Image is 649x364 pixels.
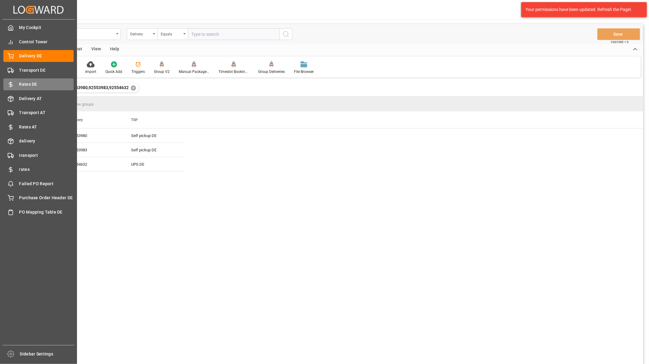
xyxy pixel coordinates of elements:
span: delivery [19,138,74,144]
div: 92554632 [63,157,124,171]
span: Delivery AT [19,96,74,102]
div: Your permissions have been updated. Refresh the Page!. [526,6,638,13]
div: 92553983 [63,143,124,157]
span: transport [19,152,74,159]
span: Transport DE [19,67,74,74]
div: Press SPACE to select this row. [63,143,185,157]
div: Press SPACE to select this row. [63,128,185,143]
div: Quick Add [105,69,122,74]
span: Failed PO Report [19,181,74,187]
span: Transport AT [19,110,74,116]
a: rates [3,164,74,175]
a: PO Mapping Table DE [3,206,74,218]
a: Failed PO Report [3,178,74,189]
a: Delivery DE [3,50,74,62]
span: Purchase Order Header DE [19,195,74,201]
input: Type to search [188,28,280,40]
div: 92553980 [63,128,124,142]
div: Import [85,69,96,74]
a: Purchase Order Header DE [3,192,74,204]
div: Group V2 [154,69,170,74]
a: My Cockpit [3,22,74,34]
button: Save [597,28,640,40]
div: Group Deliveries [258,69,285,74]
div: View [87,44,105,55]
a: Transport AT [3,107,74,119]
div: Delivery [130,30,151,37]
span: Delivery DE [19,53,74,59]
a: delivery [3,135,74,147]
a: transport [3,149,74,161]
span: rates [19,166,74,173]
div: Equals [161,30,182,37]
div: File Browser [294,69,314,74]
span: Control Tower [19,39,74,45]
span: Sidebar Settings [20,351,75,357]
a: Transport DE [3,64,74,76]
a: Delivery AT [3,92,74,104]
div: Timeslot Booking Report [218,69,249,74]
button: open menu [157,28,188,40]
span: My Cockpit [19,24,74,31]
span: Rates DE [19,81,74,88]
a: Control Tower [3,36,74,48]
div: ✕ [131,85,136,91]
div: Self pickup DE [124,143,185,157]
a: Rates AT [3,121,74,133]
button: search button [280,28,292,40]
button: open menu [127,28,157,40]
span: Ctrl/CMD + S [611,40,629,44]
div: Press SPACE to select this row. [63,157,185,171]
span: Rates AT [19,124,74,130]
span: TSP [131,118,138,122]
div: Help [105,44,124,55]
div: UPS DE [124,157,185,171]
div: Self pickup DE [124,128,185,142]
div: Manual Package TypeDetermination [179,69,209,74]
span: 92553980,92553983,92554632 [68,85,129,90]
span: PO Mapping Table DE [19,209,74,215]
a: Rates DE [3,78,74,90]
div: Triggers [131,69,145,74]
